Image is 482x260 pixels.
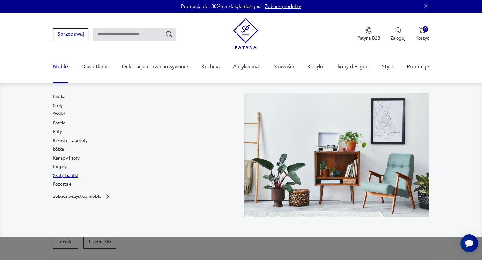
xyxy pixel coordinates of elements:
a: Zobacz produkty [265,3,301,10]
img: Patyna - sklep z meblami i dekoracjami vintage [233,18,258,49]
a: Zobacz wszystkie meble [53,193,111,200]
p: Zobacz wszystkie meble [53,194,101,198]
p: Zaloguj [391,35,405,41]
a: Sprzedawaj [53,33,88,37]
a: Meble [53,55,68,79]
a: Regały [53,164,67,170]
button: Szukaj [165,30,173,38]
a: Dekoracje i przechowywanie [122,55,188,79]
a: Krzesła i taborety [53,137,88,144]
a: Ikony designu [336,55,369,79]
a: Pozostałe [53,181,72,188]
a: Style [382,55,393,79]
a: Kanapy i sofy [53,155,80,161]
img: 969d9116629659dbb0bd4e745da535dc.jpg [244,93,429,217]
a: Fotele [53,120,66,126]
button: Sprzedawaj [53,28,88,40]
img: Ikona medalu [366,27,372,34]
p: Promocja do -30% na klasyki designu! [181,3,262,10]
a: Pufy [53,129,62,135]
p: Koszyk [415,35,429,41]
img: Ikonka użytkownika [395,27,401,33]
a: Promocje [407,55,429,79]
a: Antykwariat [233,55,260,79]
button: Patyna B2B [357,27,380,41]
img: Ikona koszyka [419,27,425,33]
button: 0Koszyk [415,27,429,41]
a: Łóżka [53,146,64,152]
a: Ikona medaluPatyna B2B [357,27,380,41]
a: Szafy i szafki [53,173,78,179]
a: Oświetlenie [81,55,109,79]
button: Zaloguj [391,27,405,41]
a: Kuchnia [201,55,220,79]
a: Biurka [53,93,65,100]
a: Nowości [274,55,294,79]
iframe: Smartsupp widget button [460,234,478,252]
a: Klasyki [307,55,323,79]
div: 0 [423,26,428,32]
p: Patyna B2B [357,35,380,41]
a: Stoły [53,102,63,109]
a: Stoliki [53,111,65,117]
